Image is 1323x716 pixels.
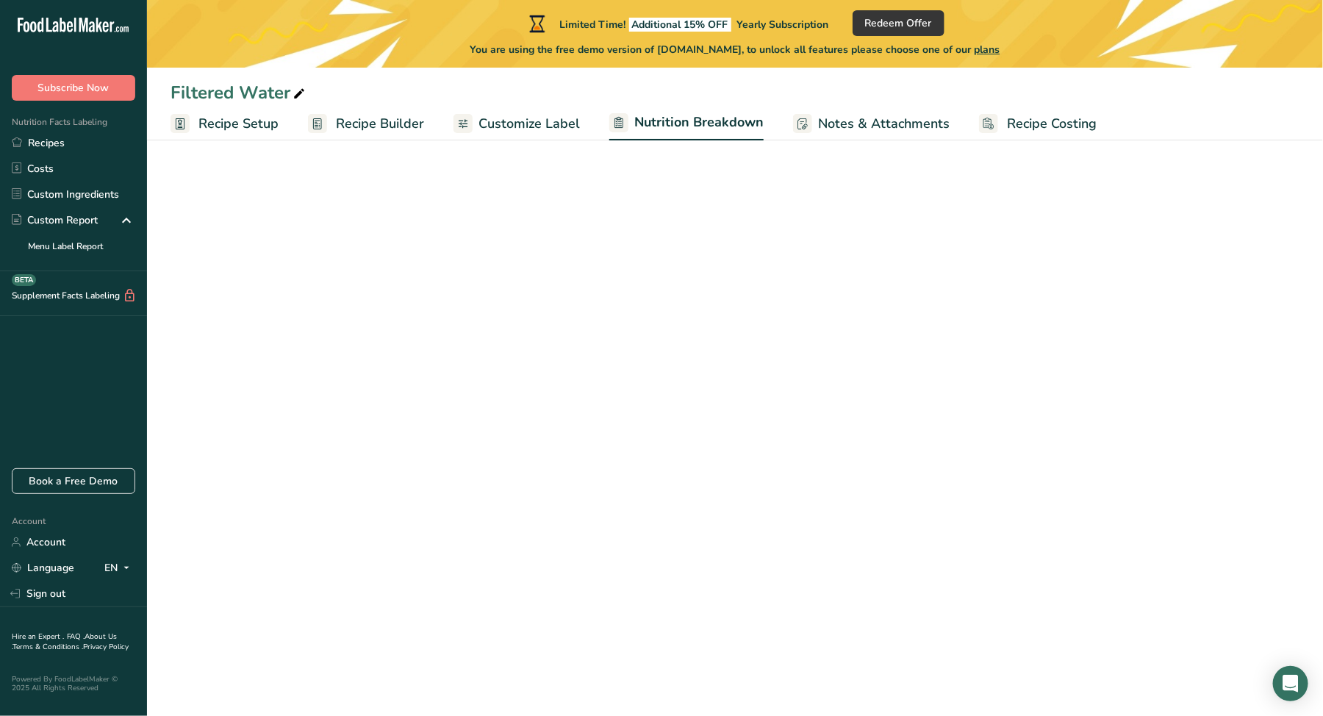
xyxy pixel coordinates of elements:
[737,18,829,32] span: Yearly Subscription
[171,107,279,140] a: Recipe Setup
[83,642,129,652] a: Privacy Policy
[979,107,1097,140] a: Recipe Costing
[1273,666,1308,701] div: Open Intercom Messenger
[1242,168,1299,197] button: Save
[67,631,85,642] a: FAQ .
[336,114,424,134] span: Recipe Builder
[38,80,110,96] span: Subscribe Now
[12,75,135,101] button: Subscribe Now
[1258,173,1284,191] span: Save
[865,15,932,31] span: Redeem Offer
[174,526,1296,543] p: Drop your files here or click to upload
[793,107,950,140] a: Notes & Attachments
[453,107,580,140] a: Customize Label
[12,212,98,228] div: Custom Report
[1007,114,1097,134] span: Recipe Costing
[12,642,83,652] a: Terms & Conditions .
[478,114,580,134] span: Customize Label
[12,555,74,581] a: Language
[609,106,764,141] a: Nutrition Breakdown
[308,107,424,140] a: Recipe Builder
[171,460,241,476] span: Attachments
[853,10,944,36] button: Redeem Offer
[12,468,135,494] a: Book a Free Demo
[629,18,731,32] span: Additional 15% OFF
[526,15,829,32] div: Limited Time!
[178,224,222,248] button: Text
[171,79,308,106] div: Filtered Water
[171,197,1299,215] label: Additional Recipe Notes
[470,42,1000,57] span: You are using the free demo version of [DOMAIN_NAME], to unlock all features please choose one of...
[634,112,764,132] span: Nutrition Breakdown
[198,114,279,134] span: Recipe Setup
[12,631,64,642] a: Hire an Expert .
[975,43,1000,57] span: plans
[12,274,36,286] div: BETA
[174,549,1296,567] div: Maximum file size is 5MB
[12,631,117,652] a: About Us .
[818,114,950,134] span: Notes & Attachments
[104,559,135,577] div: EN
[12,675,135,692] div: Powered By FoodLabelMaker © 2025 All Rights Reserved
